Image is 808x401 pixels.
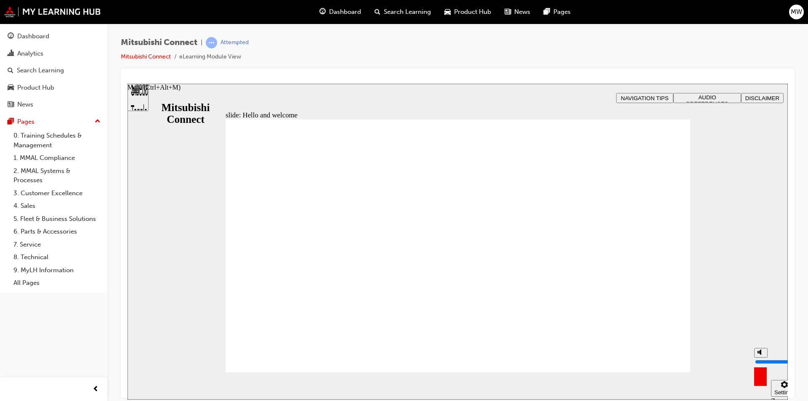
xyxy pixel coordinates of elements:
button: NAVIGATION TIPS [489,9,546,19]
div: Analytics [17,49,43,58]
span: pages-icon [8,118,14,126]
a: 1. MMAL Compliance [10,151,104,165]
div: Search Learning [17,66,64,75]
div: Pages [17,117,35,127]
span: learningRecordVerb_ATTEMPT-icon [206,37,217,48]
a: Product Hub [3,80,104,96]
span: news-icon [505,7,511,17]
div: Attempted [221,39,249,47]
a: 9. MyLH Information [10,264,104,277]
a: 5. Fleet & Business Solutions [10,212,104,226]
span: Mitsubishi Connect [121,38,197,48]
a: Analytics [3,46,104,61]
span: car-icon [444,7,451,17]
a: 3. Customer Excellence [10,187,104,200]
span: MW [791,7,802,17]
a: car-iconProduct Hub [438,3,498,21]
span: guage-icon [8,33,14,40]
label: Zoom to fit [643,313,660,338]
span: search-icon [8,67,13,74]
span: guage-icon [319,7,326,17]
li: eLearning Module View [179,52,241,62]
span: pages-icon [544,7,550,17]
span: news-icon [8,101,14,109]
span: car-icon [8,84,14,92]
div: misc controls [622,289,656,316]
a: 6. Parts & Accessories [10,225,104,238]
a: news-iconNews [498,3,537,21]
span: chart-icon [8,50,14,58]
button: Pages [3,114,104,130]
span: AUDIO PREFERENCES [559,11,601,23]
span: News [514,7,530,17]
a: 0. Training Schedules & Management [10,129,104,151]
a: News [3,97,104,112]
a: 8. Technical [10,251,104,264]
button: DashboardAnalyticsSearch LearningProduct HubNews [3,27,104,114]
span: up-icon [95,116,101,127]
button: Settings [643,296,670,313]
a: 7. Service [10,238,104,251]
button: AUDIO PREFERENCES [546,9,614,19]
a: guage-iconDashboard [313,3,368,21]
a: All Pages [10,276,104,289]
a: pages-iconPages [537,3,577,21]
a: Search Learning [3,63,104,78]
div: Dashboard [17,32,49,41]
span: Product Hub [454,7,491,17]
span: search-icon [375,7,380,17]
span: Search Learning [384,7,431,17]
span: NAVIGATION TIPS [493,11,541,18]
span: Pages [553,7,571,17]
div: Settings [647,305,667,312]
a: search-iconSearch Learning [368,3,438,21]
span: Dashboard [329,7,361,17]
div: News [17,100,33,109]
button: MW [789,5,804,19]
a: Mitsubishi Connect [121,53,171,60]
a: 2. MMAL Systems & Processes [10,165,104,187]
a: Dashboard [3,29,104,44]
span: | [201,38,202,48]
div: Product Hub [17,83,54,93]
span: prev-icon [93,384,99,395]
img: mmal [4,6,101,17]
button: DISCLAIMER [614,9,656,19]
a: 4. Sales [10,199,104,212]
span: DISCLAIMER [618,11,652,18]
